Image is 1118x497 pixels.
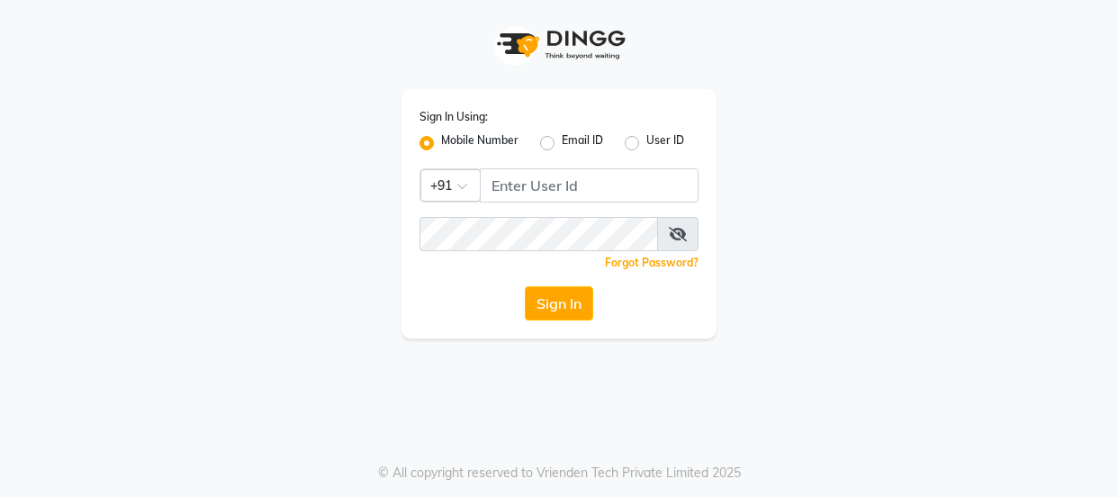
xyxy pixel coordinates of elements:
label: User ID [646,132,684,154]
input: Username [419,217,658,251]
label: Mobile Number [441,132,518,154]
input: Username [480,168,699,203]
label: Email ID [562,132,603,154]
label: Sign In Using: [419,109,488,125]
img: logo1.svg [487,18,631,71]
a: Forgot Password? [605,256,699,269]
button: Sign In [525,286,593,321]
